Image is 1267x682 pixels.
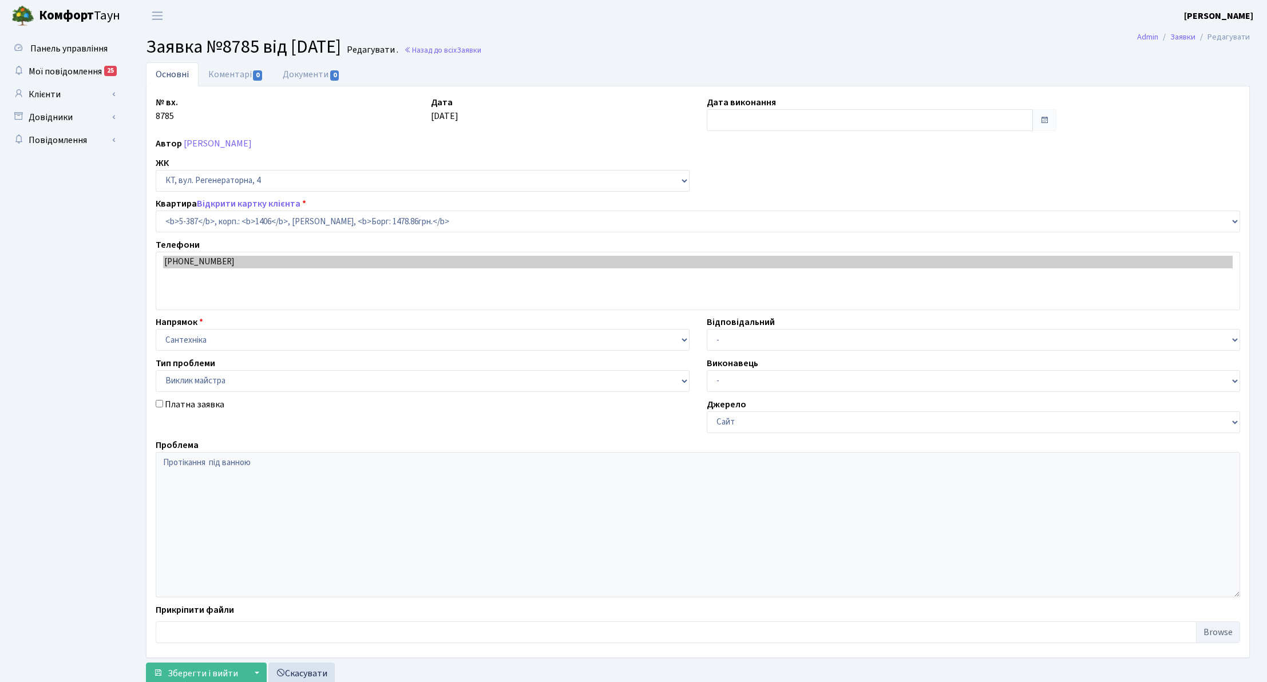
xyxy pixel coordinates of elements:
a: Клієнти [6,83,120,106]
label: № вх. [156,96,178,109]
label: Квартира [156,197,306,211]
b: Комфорт [39,6,94,25]
label: Проблема [156,438,199,452]
a: Документи [273,62,350,86]
textarea: Протікання під ванною [156,452,1240,597]
a: Мої повідомлення25 [6,60,120,83]
span: Зберегти і вийти [168,667,238,680]
label: Відповідальний [707,315,775,329]
label: ЖК [156,156,169,170]
label: Платна заявка [165,398,224,411]
label: Дата [431,96,453,109]
span: Заявки [457,45,481,55]
a: Основні [146,62,199,86]
nav: breadcrumb [1120,25,1267,49]
a: Довідники [6,106,120,129]
label: Напрямок [156,315,203,329]
a: Коментарі [199,62,273,86]
label: Тип проблеми [156,356,215,370]
span: Мої повідомлення [29,65,102,78]
li: Редагувати [1195,31,1250,43]
label: Телефони [156,238,200,252]
div: [DATE] [422,96,698,131]
div: 25 [104,66,117,76]
select: ) [156,370,690,392]
label: Автор [156,137,182,150]
select: ) [156,211,1240,232]
a: Повідомлення [6,129,120,152]
span: 0 [330,70,339,81]
option: [PHONE_NUMBER] [163,256,1233,268]
a: [PERSON_NAME] [1184,9,1253,23]
label: Дата виконання [707,96,776,109]
a: Назад до всіхЗаявки [404,45,481,55]
label: Виконавець [707,356,758,370]
label: Прикріпити файли [156,603,234,617]
button: Переключити навігацію [143,6,172,25]
small: Редагувати . [345,45,398,55]
a: Заявки [1170,31,1195,43]
span: 0 [253,70,262,81]
span: Панель управління [30,42,108,55]
a: Admin [1137,31,1158,43]
a: Відкрити картку клієнта [197,197,300,210]
a: [PERSON_NAME] [184,137,252,150]
div: 8785 [147,96,422,131]
a: Панель управління [6,37,120,60]
label: Джерело [707,398,746,411]
img: logo.png [11,5,34,27]
span: Таун [39,6,120,26]
b: [PERSON_NAME] [1184,10,1253,22]
span: Заявка №8785 від [DATE] [146,34,341,60]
